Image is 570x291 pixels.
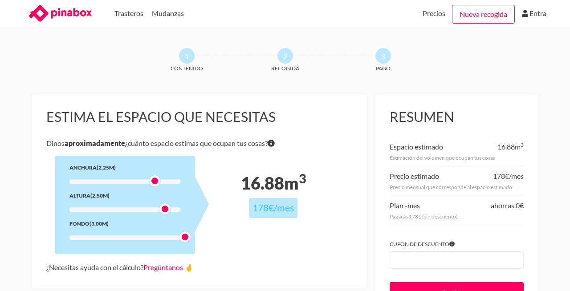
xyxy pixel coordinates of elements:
iframe: Chat Widget [525,248,570,291]
a: Nueva recogida [452,5,515,24]
span: Recogida [252,64,318,73]
div: Estimación del volumen que ocupan tus cosas [390,153,524,162]
div: Plan - [390,199,420,212]
div: Altura [69,191,180,200]
span: (3.00m) [90,220,109,227]
span: 178€ [252,202,274,214]
span: 16.88 [497,142,515,151]
h3: Estima el espacio que necesitas [46,109,352,125]
div: Fondo [69,219,180,228]
span: 16.88 [241,173,284,193]
div: Pagarás 178€ (sin descuento) [390,212,524,221]
span: m [515,142,524,151]
span: 3 [375,48,391,64]
b: aproximadamente [65,139,125,147]
div: ahorras 0€ [491,199,524,212]
span: 2 [277,48,293,64]
h3: Resumen [390,109,524,125]
span: (2.25m) [97,164,116,171]
span: /mes [274,202,294,214]
span: mes [407,201,420,210]
span: (2.50m) [90,192,110,199]
span: Contenido [154,64,220,73]
a: Pregúntanos 🤞 [143,263,193,271]
p: Dinos ¿cuánto espacio estimas que ocupan tus cosas? [46,137,352,150]
sup: 3 [299,171,306,186]
span: m [284,173,306,193]
span: /mes [509,172,524,180]
div: Precio mensual que corresponde al espacio estimado [390,182,524,192]
span: 178€ [493,172,509,180]
span: Si tienes dudas sobre volumen exacto de tus cosas no te preocupes porque nuestro equipo te dirá e... [268,137,275,150]
span: Pago [350,64,416,73]
div: ¿Necesitas ayuda con el cálculo? [46,261,352,274]
span: Si tienes algún cupón introdúcelo para aplicar el descuento [449,239,455,249]
sup: 3 [521,141,524,148]
div: Precio estimado [390,170,439,182]
label: Cupon de descuento [390,239,524,249]
div: Widget de chat [525,248,570,291]
div: Espacio estimado [390,141,443,153]
div: Anchura [69,163,180,172]
span: 1 [179,48,195,64]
